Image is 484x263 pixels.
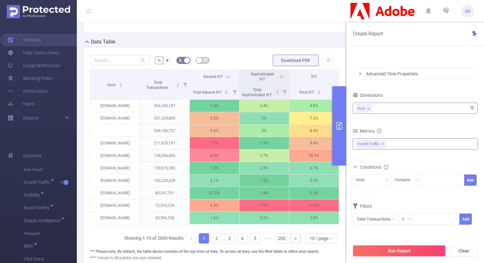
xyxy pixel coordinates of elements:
[415,178,419,183] i: icon: down
[166,58,169,63] span: #
[358,72,362,76] i: icon: right
[353,128,375,134] span: Metrics
[190,212,239,224] p: 1.6%
[250,234,260,243] a: 5
[140,162,189,174] p: 139,676,386
[230,84,239,99] i: Filter menu
[119,85,123,87] i: icon: caret-down
[353,31,383,37] span: Create Report
[204,58,207,62] i: icon: table
[276,234,287,243] a: 200
[140,100,189,112] p: 366,545,187
[239,212,289,224] p: 2.2%
[239,162,289,174] p: 2.5%
[239,125,289,137] p: 3%
[385,178,389,183] i: icon: down
[239,150,289,162] p: 3.7%
[23,149,42,162] span: Solutions
[90,55,150,65] input: Search...
[24,205,52,210] span: Brand Safety
[395,175,415,185] div: Contains
[176,82,180,84] i: icon: caret-up
[8,46,59,59] a: Help Center (New)
[199,234,209,243] a: 1
[459,213,472,225] button: Add
[190,199,239,212] p: 6.3%
[140,199,189,212] p: 72,266,224
[190,112,239,124] p: 5.2%
[290,233,301,244] li: Next Page
[8,59,60,72] a: Usage Notification
[294,237,297,241] i: icon: right
[317,89,321,93] div: Sort
[289,174,339,187] p: 3.5%
[212,233,222,244] li: 2
[311,74,317,79] span: IVT
[225,92,228,94] i: icon: caret-down
[242,88,273,97] span: Total Sophisticated IVT
[289,137,339,149] p: 9.4%
[402,214,409,224] div: ≥
[356,140,386,148] span: Invalid Traffic
[276,89,279,91] i: icon: caret-up
[90,100,140,112] p: [DOMAIN_NAME]
[353,204,372,209] span: Filters
[263,233,273,244] span: •••
[465,5,471,18] span: AR
[190,174,239,187] p: 2.1%
[239,137,289,149] p: 1.7%
[273,55,319,66] button: Download PDF
[225,89,228,91] i: icon: caret-up
[24,163,77,176] span: Anti-Fraud
[276,233,288,244] li: 200
[190,100,239,112] p: 1.4%
[329,236,333,241] i: icon: down
[90,137,140,149] p: [DOMAIN_NAME]
[140,137,189,149] p: 211,670,197
[157,58,161,63] span: %
[237,233,247,244] li: 4
[289,199,339,212] p: 13.9%
[251,72,274,81] span: Sophisticated IVT
[356,175,369,185] div: Host
[8,34,41,46] a: Overview
[8,72,53,85] a: Blocking Policy
[225,234,234,243] a: 3
[179,58,182,62] i: icon: bg-colors
[90,187,140,199] p: [DOMAIN_NAME]
[356,104,372,112] li: Host
[289,212,339,224] p: 3.8%
[203,74,223,79] span: General IVT
[289,187,339,199] p: 2.2%
[358,104,365,113] div: Host
[239,187,289,199] p: 1.4%
[381,140,384,148] span: ✕
[224,89,228,93] div: Sort
[90,255,339,261] div: **** Values in (Brackets) are user attested
[289,150,339,162] p: 10.5%
[199,233,209,244] li: 1
[24,180,52,184] span: Invalid Traffic
[263,233,273,244] li: Next 5 Pages
[190,150,239,162] p: 6.9%
[190,162,239,174] p: 1.2%
[146,80,169,90] span: Total Transactions
[23,112,39,124] a: Reports
[317,89,321,91] i: icon: caret-up
[140,187,189,199] p: 80,547,151
[289,125,339,137] p: 8.4%
[90,112,140,124] p: [DOMAIN_NAME]
[193,90,222,95] span: Total General IVT
[90,249,339,254] div: *** Please note, By default, the table above consists of the top rows of data. To access all data...
[470,106,474,110] i: icon: close-circle
[90,199,140,212] p: [DOMAIN_NAME]
[140,125,189,137] p: 268,186,737
[24,227,77,240] span: Passport
[289,112,339,124] p: 7.2%
[189,236,193,240] i: icon: left
[24,218,63,223] span: Supply Intelligence
[7,5,70,18] img: Protected Media
[239,174,289,187] p: 1.3%
[107,83,117,87] span: Host
[239,112,289,124] p: 2%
